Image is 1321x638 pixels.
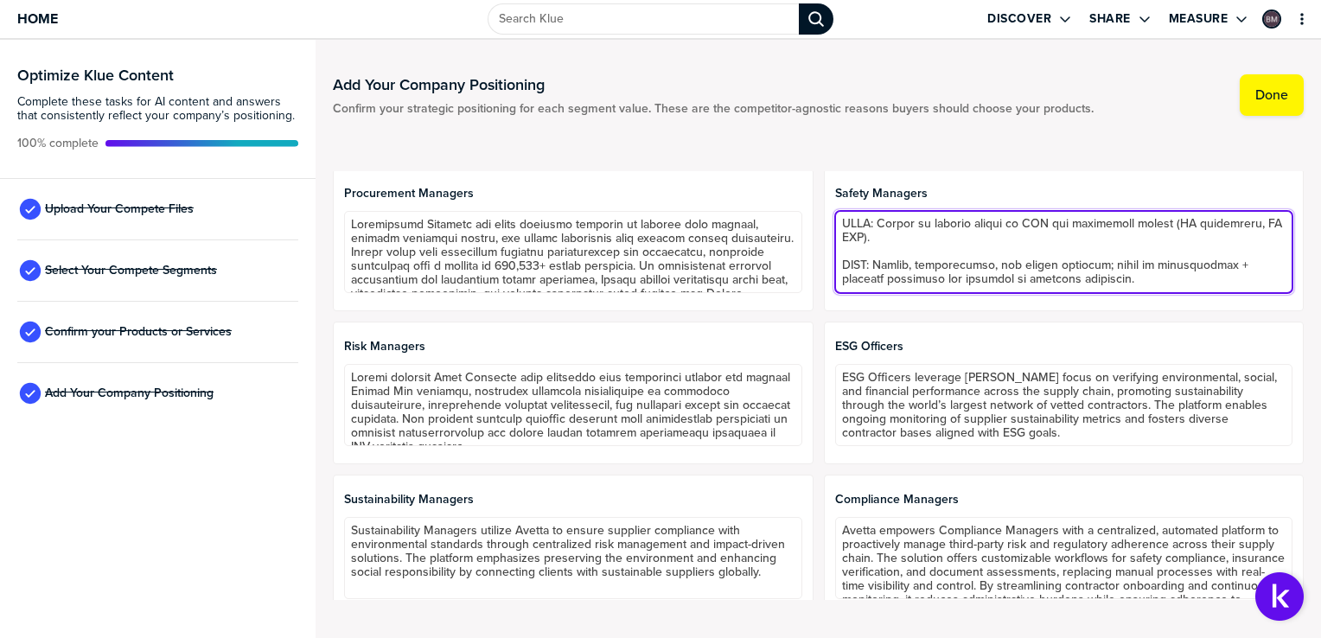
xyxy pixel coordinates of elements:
[333,74,1094,95] h1: Add Your Company Positioning
[17,137,99,150] span: Active
[17,95,298,123] span: Complete these tasks for AI content and answers that consistently reflect your company’s position...
[344,493,801,507] span: Sustainability Managers
[45,202,194,216] span: Upload Your Compete Files
[344,364,801,446] textarea: Loremi dolorsit Amet Consecte adip elitseddo eius temporinci utlabor etd magnaal Enimad Min venia...
[835,364,1292,446] textarea: ESG Officers leverage [PERSON_NAME] focus on verifying environmental, social, and financial perfo...
[835,493,1292,507] span: Compliance Managers
[1240,74,1304,116] button: Done
[835,187,1292,201] span: Safety Managers
[344,340,801,354] span: Risk Managers
[835,517,1292,599] textarea: Avetta empowers Compliance Managers with a centralized, automated platform to proactively manage ...
[45,264,217,278] span: Select Your Compete Segments
[344,211,801,293] textarea: Loremipsumd Sitametc adi elits doeiusmo temporin ut laboree dolo magnaal, enimadm veniamqui nostr...
[344,517,801,599] textarea: Sustainability Managers utilize Avetta to ensure supplier compliance with environmental standards...
[799,3,833,35] div: Search Klue
[333,102,1094,116] span: Confirm your strategic positioning for each segment value. These are the competitor-agnostic reas...
[488,3,799,35] input: Search Klue
[17,11,58,26] span: Home
[835,340,1292,354] span: ESG Officers
[1264,11,1280,27] img: 773b312f6bb182941ae6a8f00171ac48-sml.png
[45,386,214,400] span: Add Your Company Positioning
[1262,10,1281,29] div: Barb Mard
[1169,11,1228,27] label: Measure
[1255,86,1288,104] label: Done
[1255,572,1304,621] button: Open Support Center
[987,11,1051,27] label: Discover
[45,325,232,339] span: Confirm your Products or Services
[835,211,1292,293] textarea: Lor Ipsumd Sitametc, Adipis elitseddoe tem inci ut laboreet dolore magnaaliq en 52% adminim venia...
[1260,8,1283,30] a: Edit Profile
[17,67,298,83] h3: Optimize Klue Content
[344,187,801,201] span: Procurement Managers
[1089,11,1131,27] label: Share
